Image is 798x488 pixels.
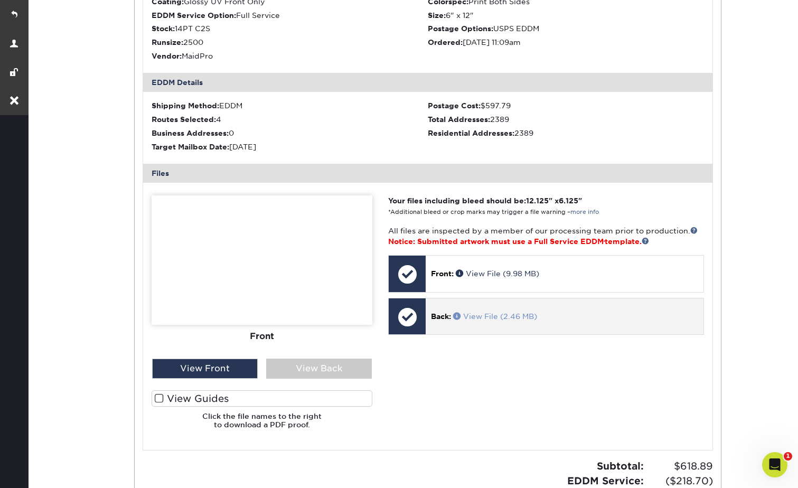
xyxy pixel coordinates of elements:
li: Full Service [152,10,428,21]
div: EDDM [152,100,428,111]
strong: Routes Selected: [152,115,216,124]
strong: Vendor: [152,52,182,60]
strong: Postage Options: [428,24,493,33]
strong: Size: [428,11,446,20]
span: Back: [431,312,451,321]
div: 2389 [428,114,704,125]
li: 6" x 12" [428,10,704,21]
h6: Click the file names to the right to download a PDF proof. [152,412,372,438]
strong: Ordered: [428,38,463,46]
div: 0 [152,128,428,138]
span: 1 [784,452,792,461]
strong: Total Addresses: [428,115,490,124]
span: 6.125 [559,196,578,205]
span: ® [604,240,605,243]
div: View Back [266,359,372,379]
strong: Stock: [152,24,175,33]
div: 4 [152,114,428,125]
strong: Runsize: [152,38,183,46]
div: [DATE] [152,142,428,152]
strong: Subtotal: [597,460,644,472]
strong: Target Mailbox Date: [152,143,229,151]
span: Notice: Submitted artwork must use a Full Service EDDM template. [388,237,649,246]
span: 12.125 [526,196,549,205]
a: View File (9.98 MB) [456,269,539,278]
p: All files are inspected by a member of our processing team prior to production. [388,226,703,247]
span: Front: [431,269,454,278]
div: 2389 [428,128,704,138]
li: USPS EDDM [428,23,704,34]
strong: Postage Cost: [428,101,481,110]
div: $597.79 [428,100,704,111]
span: $618.89 [647,459,713,474]
strong: Business Addresses: [152,129,229,137]
div: Front [152,325,372,348]
strong: EDDM Service Option: [152,11,236,20]
a: more info [570,209,599,215]
li: MaidPro [152,51,428,61]
div: View Front [152,359,258,379]
li: [DATE] 11:09am [428,37,704,48]
div: Files [143,164,712,183]
small: *Additional bleed or crop marks may trigger a file warning – [388,209,599,215]
li: 2500 [152,37,428,48]
strong: Shipping Method: [152,101,219,110]
li: 14PT C2S [152,23,428,34]
strong: Your files including bleed should be: " x " [388,196,582,205]
iframe: Intercom live chat [762,452,787,477]
strong: Residential Addresses: [428,129,514,137]
label: View Guides [152,390,372,407]
a: View File (2.46 MB) [453,312,537,321]
div: EDDM Details [143,73,712,92]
